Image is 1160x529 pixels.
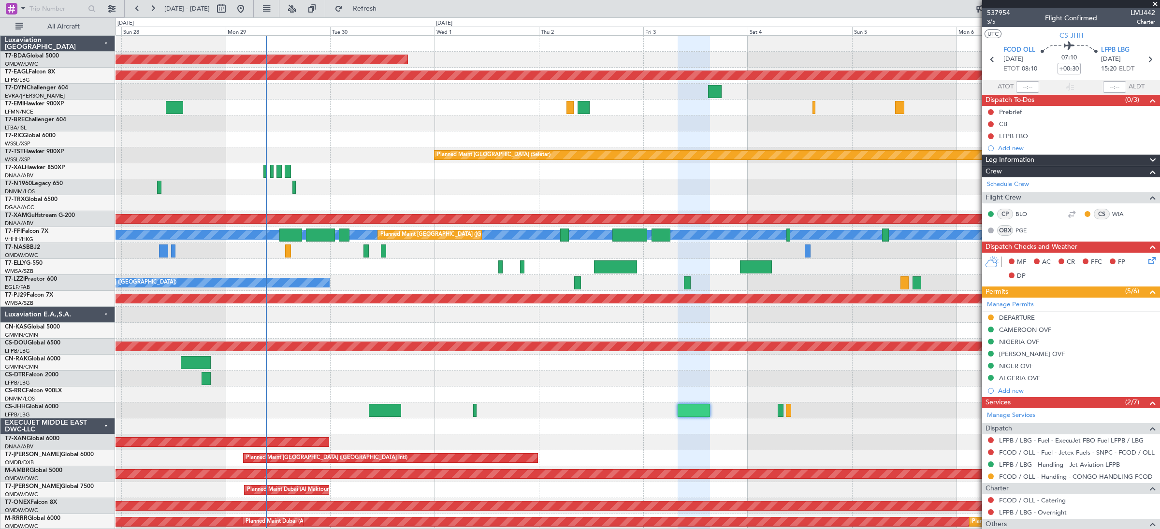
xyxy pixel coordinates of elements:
[5,244,40,250] a: T7-NASBBJ2
[1059,30,1083,41] span: CS-JHH
[5,363,38,371] a: GMMN/CMN
[5,436,27,442] span: T7-XAN
[5,260,26,266] span: T7-ELLY
[999,350,1065,358] div: [PERSON_NAME] OVF
[5,347,30,355] a: LFPB/LBG
[5,213,75,218] a: T7-XAMGulfstream G-200
[998,386,1155,395] div: Add new
[1129,82,1145,92] span: ALDT
[5,229,22,234] span: T7-FFI
[5,340,28,346] span: CS-DOU
[1119,64,1134,74] span: ELDT
[5,53,59,59] a: T7-BDAGlobal 5000
[1015,210,1037,218] a: BLO
[1101,45,1130,55] span: LFPB LBG
[5,188,35,195] a: DNMM/LOS
[5,101,64,107] a: T7-EMIHawker 900XP
[5,452,61,458] span: T7-[PERSON_NAME]
[5,276,25,282] span: T7-LZZI
[5,459,34,466] a: OMDB/DXB
[29,1,85,16] input: Trip Number
[5,356,60,362] a: CN-RAKGlobal 6000
[5,92,65,100] a: EVRA/[PERSON_NAME]
[5,85,27,91] span: T7-DYN
[5,276,57,282] a: T7-LZZIPraetor 600
[999,448,1155,457] a: FCOD / OLL - Fuel - Jetex Fuels - SNPC - FCOD / OLL
[345,5,385,12] span: Refresh
[5,284,30,291] a: EGLF/FAB
[5,60,38,68] a: OMDW/DWC
[5,331,38,339] a: GMMN/CMN
[380,228,533,242] div: Planned Maint [GEOGRAPHIC_DATA] ([GEOGRAPHIC_DATA])
[999,314,1035,322] div: DEPARTURE
[5,53,26,59] span: T7-BDA
[5,395,35,402] a: DNMM/LOS
[1091,257,1102,267] span: FFC
[25,23,102,30] span: All Aircraft
[1022,64,1037,74] span: 08:10
[117,19,134,28] div: [DATE]
[436,19,452,28] div: [DATE]
[999,132,1028,140] div: LFPB FBO
[5,452,94,458] a: T7-[PERSON_NAME]Global 6000
[5,388,26,394] span: CS-RRC
[998,144,1155,152] div: Add new
[986,155,1034,166] span: Leg Information
[987,300,1034,310] a: Manage Permits
[11,19,105,34] button: All Aircraft
[5,340,60,346] a: CS-DOUGlobal 6500
[5,204,34,211] a: DGAA/ACC
[5,411,30,418] a: LFPB/LBG
[986,423,1012,434] span: Dispatch
[1131,18,1155,26] span: Charter
[998,82,1014,92] span: ATOT
[330,27,435,35] div: Tue 30
[1045,13,1097,23] div: Flight Confirmed
[5,85,68,91] a: T7-DYNChallenger 604
[330,1,388,16] button: Refresh
[1017,272,1026,281] span: DP
[987,180,1029,189] a: Schedule Crew
[247,483,342,497] div: Planned Maint Dubai (Al Maktoum Intl)
[5,484,61,489] span: T7-[PERSON_NAME]
[5,76,30,84] a: LFPB/LBG
[5,268,33,275] a: WMSA/SZB
[226,27,330,35] div: Mon 29
[1131,8,1155,18] span: LMJ442
[999,120,1007,128] div: CB
[1016,81,1039,93] input: --:--
[999,338,1039,346] div: NIGERIA OVF
[5,475,38,482] a: OMDW/DWC
[999,436,1144,444] a: LFPB / LBG - Fuel - ExecuJet FBO Fuel LFPB / LBG
[5,372,26,378] span: CS-DTR
[5,260,43,266] a: T7-ELLYG-550
[987,8,1010,18] span: 537954
[986,192,1021,203] span: Flight Crew
[957,27,1061,35] div: Mon 6
[986,397,1011,408] span: Services
[748,27,852,35] div: Sat 4
[5,292,53,298] a: T7-PJ29Falcon 7X
[539,27,643,35] div: Thu 2
[5,156,30,163] a: WSSL/XSP
[5,69,29,75] span: T7-EAGL
[5,436,59,442] a: T7-XANGlobal 6000
[5,165,65,171] a: T7-XALHawker 850XP
[5,252,38,259] a: OMDW/DWC
[5,404,58,410] a: CS-JHHGlobal 6000
[986,166,1002,177] span: Crew
[5,140,30,147] a: WSSL/XSP
[999,362,1033,370] div: NIGER OVF
[246,451,407,465] div: Planned Maint [GEOGRAPHIC_DATA] ([GEOGRAPHIC_DATA] Intl)
[1125,95,1139,105] span: (0/3)
[999,374,1040,382] div: ALGERIA OVF
[5,388,62,394] a: CS-RRCFalcon 900LX
[5,468,29,473] span: M-AMBR
[5,236,33,243] a: VHHH/HKG
[5,197,58,202] a: T7-TRXGlobal 6500
[986,483,1009,494] span: Charter
[1118,257,1125,267] span: FP
[5,124,27,131] a: LTBA/ISL
[1067,257,1075,267] span: CR
[999,496,1066,504] a: FCOD / OLL - Catering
